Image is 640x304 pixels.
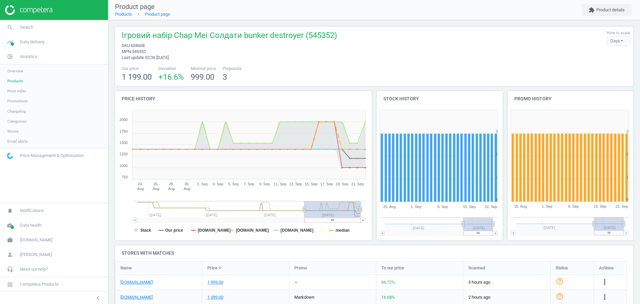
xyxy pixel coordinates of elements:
tspan: 22. Sep [485,205,497,209]
tspan: 22. Sep [616,205,628,209]
span: Ігровий набір Chap Mei Солдати bunker destroyer (545352) [122,30,337,43]
i: more_vert [601,293,609,301]
div: 1 999.00 [207,279,223,285]
button: chevron_left [90,294,106,302]
button: extensionProduct details [582,4,632,16]
span: 1 199.00 [122,72,152,82]
tspan: 28. [169,182,174,186]
button: more_vert [601,278,609,287]
span: mpn : [122,49,132,54]
text: 3 [626,129,628,133]
span: Categories [7,119,26,124]
tspan: 1. Sep [197,182,208,186]
tspan: 15. Sep [594,205,606,209]
tspan: 25. Aug [383,205,396,209]
tspan: 19. Sep [336,182,348,186]
h4: Stores with matches [115,245,633,261]
button: more_vert [601,293,609,302]
tspan: 1. Sep [542,205,552,209]
h4: Price history [115,91,372,107]
div: Days [607,36,630,46]
text: 1250 [120,152,128,156]
span: Data delivery [20,39,44,45]
text: 2 [496,152,498,156]
text: 0 [626,198,628,202]
tspan: Aug [168,187,175,191]
span: Data health [20,222,42,228]
span: 16.68 % [381,295,395,300]
tspan: 11. Sep [274,182,286,186]
text: 3 [496,129,498,133]
tspan: [DOMAIN_NAME] [280,228,313,233]
span: Name [120,265,132,271]
span: Product page [115,3,155,11]
h4: Promo history [508,91,634,107]
tspan: 7. Sep [244,182,254,186]
span: To our price [381,265,404,271]
i: timeline [4,36,16,48]
text: 1750 [120,129,128,133]
span: Notifications [20,208,44,214]
span: Proposals [223,66,242,72]
span: 2 hours ago [468,294,545,300]
tspan: 5. Sep [228,182,239,186]
label: How to scale [607,30,630,36]
i: notifications [4,204,16,217]
text: 2000 [120,118,128,122]
i: extension [589,7,595,13]
i: headset_mic [4,263,16,276]
tspan: Stack [140,228,151,233]
i: work [4,234,16,246]
a: [DOMAIN_NAME] [120,279,153,285]
span: 545352 [132,49,146,54]
i: pie_chart_outlined [4,50,16,63]
span: Our price [122,66,152,72]
tspan: 1. Sep [411,205,421,209]
text: 2 [626,152,628,156]
span: Competera Products [20,281,59,287]
img: wGWNvw8QSZomAAAAABJRU5ErkJggg== [7,153,13,159]
i: cloud_done [4,219,16,232]
tspan: 30. [184,182,189,186]
tspan: 13. Sep [289,182,302,186]
tspan: 26. [153,182,158,186]
span: [DOMAIN_NAME] [20,237,52,243]
tspan: 15. Sep [305,182,317,186]
a: Products [115,12,132,17]
i: chevron_left [94,294,102,302]
tspan: Aug [137,187,144,191]
tspan: 8. Sep [568,205,579,209]
span: markdown [294,295,314,300]
tspan: 24. [138,182,143,186]
span: 999.00 [191,72,214,82]
tspan: [DOMAIN_NAME] [236,228,269,233]
span: Email alerts [7,139,28,144]
text: 750 [122,175,128,179]
span: Changelog [7,109,26,114]
span: Search [20,24,33,30]
span: Products [7,78,23,84]
text: 1 [626,175,628,179]
tspan: Aug [153,187,159,191]
img: ajHJNr6hYgQAAAAASUVORK5CYII= [5,5,52,15]
span: Need our help? [20,266,48,272]
tspan: 9. Sep [259,182,270,186]
tspan: Aug [184,187,190,191]
tspan: 3. Sep [213,182,223,186]
span: Promo [294,265,307,271]
span: Deviation [158,66,184,72]
span: 66.72 % [381,280,395,285]
tspan: 17. Sep [320,182,333,186]
span: Price index [7,88,26,94]
i: arrow_downward [217,265,223,270]
tspan: median [336,228,350,233]
tspan: Our price [165,228,183,233]
text: 1 [496,175,498,179]
span: Scanned [468,265,485,271]
span: Price [207,265,217,271]
tspan: 25. Aug [514,205,526,209]
div: 1 399.00 [207,294,223,300]
i: more_vert [601,278,609,286]
tspan: 15. Sep [463,205,476,209]
span: Promotions [7,98,28,104]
